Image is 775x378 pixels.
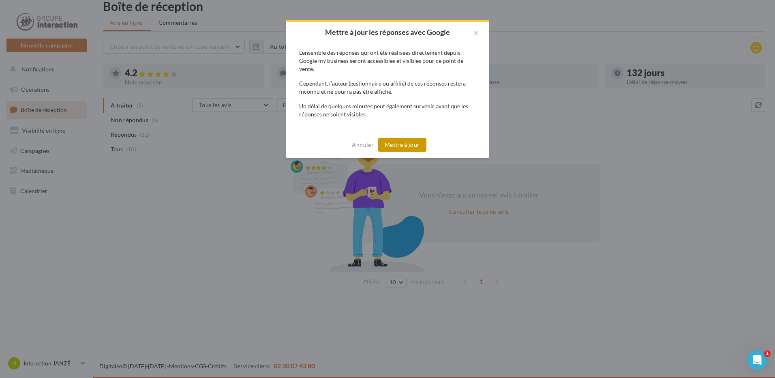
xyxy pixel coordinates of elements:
button: Mettre à jour [378,138,426,152]
span: L’ensemble des réponses qui ont été réalisées directement depuis Google my business seront access... [299,49,463,72]
h2: Mettre à jour les réponses avec Google [299,28,476,36]
div: Un délai de quelques minutes peut également survenir avant que les réponses ne soient visibles. [299,102,476,118]
iframe: Intercom live chat [747,350,767,370]
span: 1 [764,350,771,357]
div: Cependant, l’auteur(gestionnaire ou affilié) de ces réponses restera inconnu et ne pourra pas êtr... [299,79,476,96]
button: Annuler [349,140,377,150]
